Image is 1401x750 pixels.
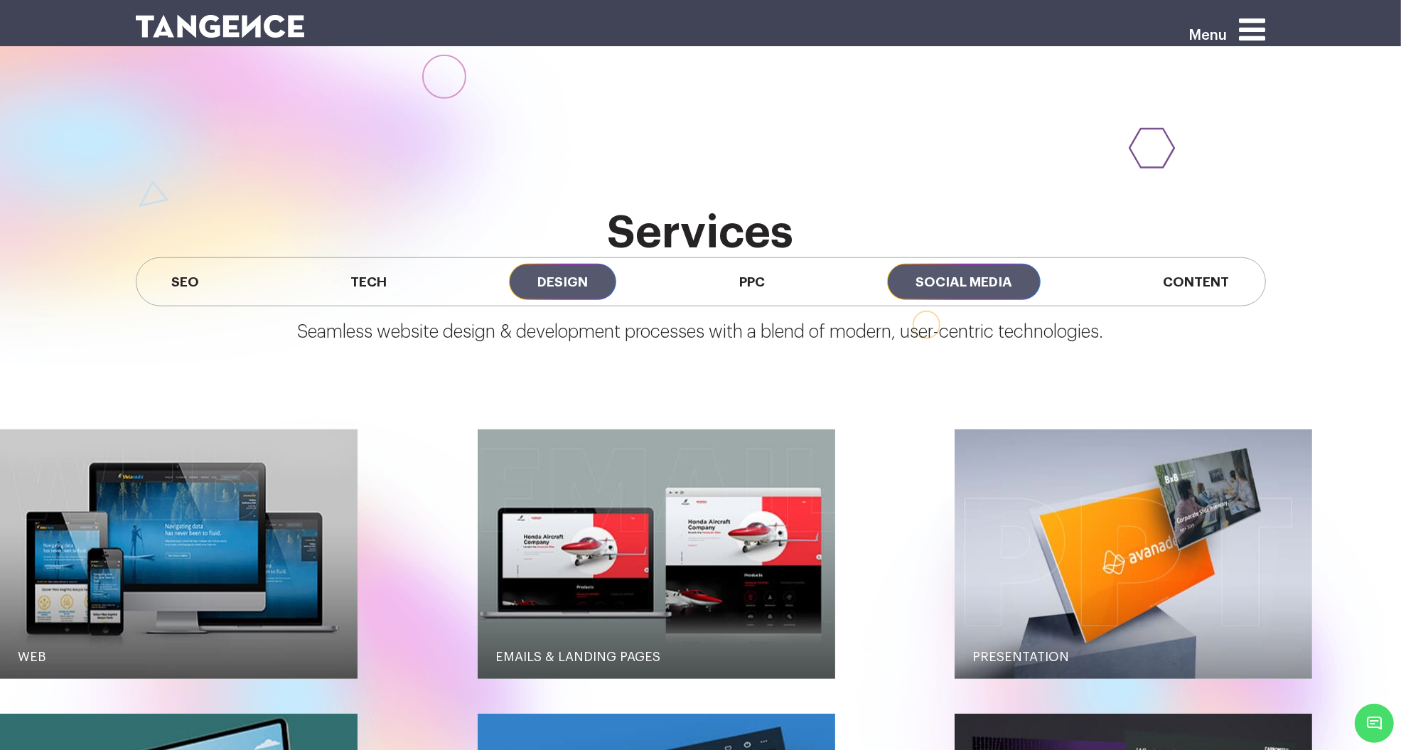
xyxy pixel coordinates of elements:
[136,15,305,38] img: logo SVG
[973,650,1070,663] span: Presentation
[955,429,1312,679] button: Presentation
[509,264,616,300] span: Design
[955,631,1401,682] a: Presentation
[322,264,415,300] span: Tech
[144,264,228,300] span: SEO
[495,650,660,663] span: Emails & Landing Pages
[1355,704,1394,743] span: Chat Widget
[478,631,924,682] a: Emails & Landing Pages
[711,264,793,300] span: PPC
[136,208,1266,257] h2: services
[18,650,46,663] span: Web
[478,429,835,679] button: Emails & Landing Pages
[887,264,1041,300] span: Social Media
[1134,264,1257,300] span: Content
